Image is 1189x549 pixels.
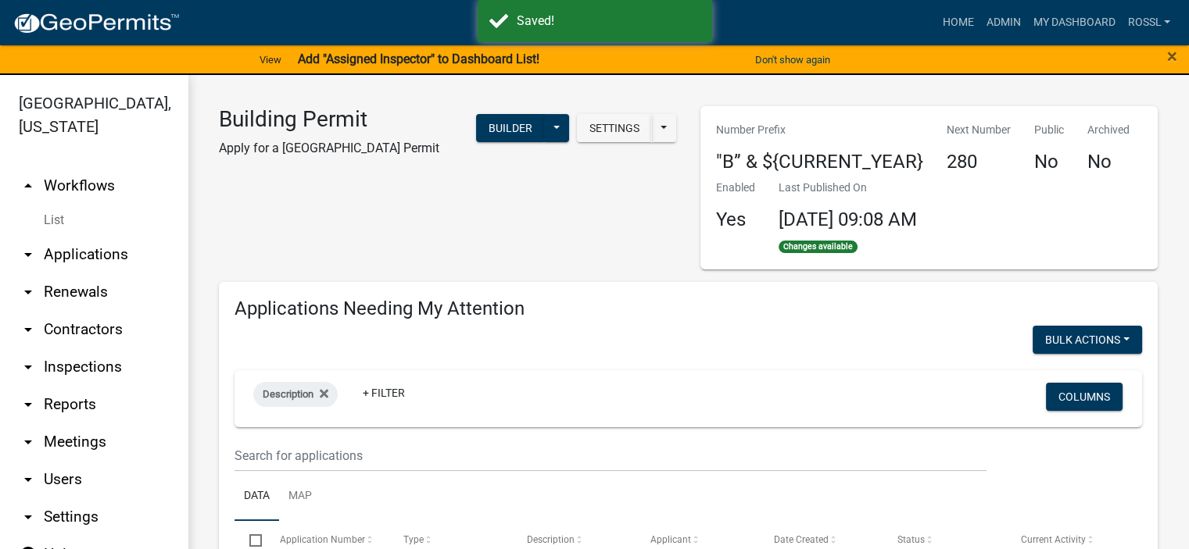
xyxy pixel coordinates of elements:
span: Description [527,534,575,545]
h4: Applications Needing My Attention [235,298,1142,320]
button: Columns [1046,383,1123,411]
a: My Dashboard [1026,8,1121,37]
span: Type [403,534,424,545]
i: arrow_drop_down [19,395,38,414]
a: View [253,47,288,73]
h4: "B” & ${CURRENT_YEAR} [716,151,923,173]
h3: Building Permit [219,106,439,133]
i: arrow_drop_down [19,245,38,264]
a: Home [936,8,979,37]
span: Status [897,534,925,545]
a: Data [235,472,279,522]
i: arrow_drop_down [19,433,38,451]
div: Saved! [517,12,700,30]
button: Builder [476,114,545,142]
i: arrow_drop_down [19,320,38,339]
span: × [1167,45,1177,67]
span: Description [263,388,313,400]
i: arrow_drop_up [19,176,38,195]
span: Applicant [650,534,691,545]
button: Don't show again [749,47,836,73]
h4: No [1087,151,1130,173]
a: RossL [1121,8,1176,37]
p: Enabled [716,180,755,196]
p: Number Prefix [716,122,923,138]
p: Archived [1087,122,1130,138]
button: Bulk Actions [1033,326,1142,354]
i: arrow_drop_down [19,358,38,376]
a: Admin [979,8,1026,37]
p: Last Published On [779,180,917,196]
button: Settings [577,114,652,142]
span: Current Activity [1021,534,1086,545]
a: + Filter [350,379,417,407]
p: Public [1034,122,1064,138]
span: [DATE] 09:08 AM [779,209,917,230]
a: Map [279,472,321,522]
i: arrow_drop_down [19,508,38,526]
span: Changes available [779,241,858,253]
p: Apply for a [GEOGRAPHIC_DATA] Permit [219,139,439,158]
span: Application Number [280,534,365,545]
p: Next Number [947,122,1011,138]
input: Search for applications [235,440,987,472]
h4: No [1034,151,1064,173]
span: Date Created [774,534,829,545]
i: arrow_drop_down [19,470,38,489]
h4: Yes [716,209,755,231]
i: arrow_drop_down [19,283,38,301]
strong: Add "Assigned Inspector" to Dashboard List! [297,52,539,66]
button: Close [1167,47,1177,66]
h4: 280 [947,151,1011,173]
